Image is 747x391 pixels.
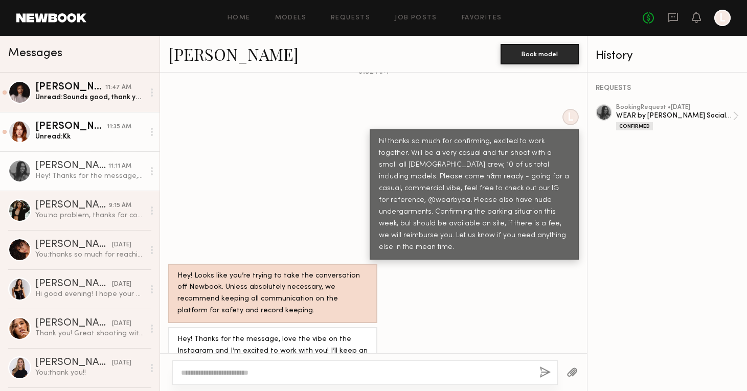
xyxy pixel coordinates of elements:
[616,111,733,121] div: WEAR by [PERSON_NAME] Social Media Shoot
[35,289,144,299] div: Hi good evening! I hope your week is going great so far. I tried to confirm the booking but it’s ...
[35,82,105,93] div: [PERSON_NAME]
[35,200,109,211] div: [PERSON_NAME]
[35,161,108,171] div: [PERSON_NAME]
[8,48,62,59] span: Messages
[35,279,112,289] div: [PERSON_NAME]
[596,85,739,92] div: REQUESTS
[168,43,299,65] a: [PERSON_NAME]
[501,49,579,58] a: Book model
[107,122,131,132] div: 11:35 AM
[112,280,131,289] div: [DATE]
[275,15,306,21] a: Models
[35,318,112,329] div: [PERSON_NAME]
[395,15,437,21] a: Job Posts
[112,319,131,329] div: [DATE]
[105,83,131,93] div: 11:47 AM
[331,15,370,21] a: Requests
[462,15,502,21] a: Favorites
[35,329,144,338] div: Thank you! Great shooting with you guys [DATE] 💕
[616,104,733,111] div: booking Request • [DATE]
[596,50,739,62] div: History
[109,201,131,211] div: 9:15 AM
[35,358,112,368] div: [PERSON_NAME]
[177,334,368,381] div: Hey! Thanks for the message, love the vibe on the Instagram and I’m excited to work with you! I’l...
[35,132,144,142] div: Unread: Kk
[379,136,570,254] div: hi! thanks so much for confirming, excited to work together. Will be a very casual and fun shoot ...
[35,240,112,250] div: [PERSON_NAME]
[616,104,739,130] a: bookingRequest •[DATE]WEAR by [PERSON_NAME] Social Media ShootConfirmed
[177,270,368,317] div: Hey! Looks like you’re trying to take the conversation off Newbook. Unless absolutely necessary, ...
[35,211,144,220] div: You: no problem, thanks for confirming!
[501,44,579,64] button: Book model
[108,162,131,171] div: 11:11 AM
[35,93,144,102] div: Unread: Sounds good, thank you!
[228,15,251,21] a: Home
[112,240,131,250] div: [DATE]
[714,10,731,26] a: L
[616,122,653,130] div: Confirmed
[112,358,131,368] div: [DATE]
[35,368,144,378] div: You: thank you!!
[35,171,144,181] div: Hey! Thanks for the message, love the vibe on the Instagram and I’m excited to work with you! I’l...
[35,250,144,260] div: You: thanks so much for reaching out! we've filled all the model slots at this time so we will re...
[35,122,107,132] div: [PERSON_NAME]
